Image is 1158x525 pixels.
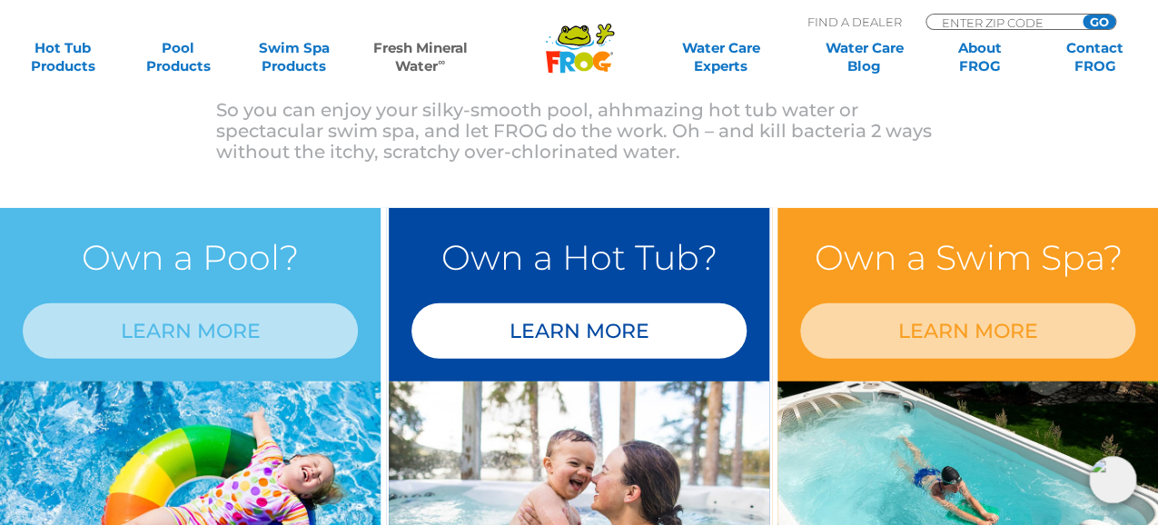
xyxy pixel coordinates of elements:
[438,55,445,68] sup: ∞
[807,14,902,30] p: Find A Dealer
[249,39,339,75] a: Swim SpaProducts
[364,39,477,75] a: Fresh MineralWater∞
[935,39,1024,75] a: AboutFROG
[18,39,108,75] a: Hot TubProducts
[1050,39,1140,75] a: ContactFROG
[134,39,223,75] a: PoolProducts
[23,303,358,359] a: LEARN MORE
[800,231,1135,285] h3: Own a Swim Spa?
[411,231,747,285] h3: Own a Hot Tub?
[800,303,1135,359] a: LEARN MORE
[819,39,909,75] a: Water CareBlog
[1083,15,1115,29] input: GO
[411,303,747,359] a: LEARN MORE
[1089,456,1136,503] img: openIcon
[648,39,794,75] a: Water CareExperts
[216,100,943,163] p: So you can enjoy your silky-smooth pool, ahhmazing hot tub water or spectacular swim spa, and let...
[940,15,1063,30] input: Zip Code Form
[23,231,358,285] h3: Own a Pool?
